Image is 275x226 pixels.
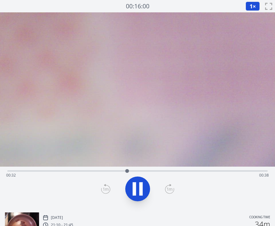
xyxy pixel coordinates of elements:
[259,173,269,178] span: 00:38
[51,215,63,220] p: [DATE]
[249,215,270,220] p: Cooking time
[246,2,260,11] button: 1×
[250,2,253,10] span: 1
[6,173,16,178] span: 00:32
[126,2,149,11] a: 00:16:00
